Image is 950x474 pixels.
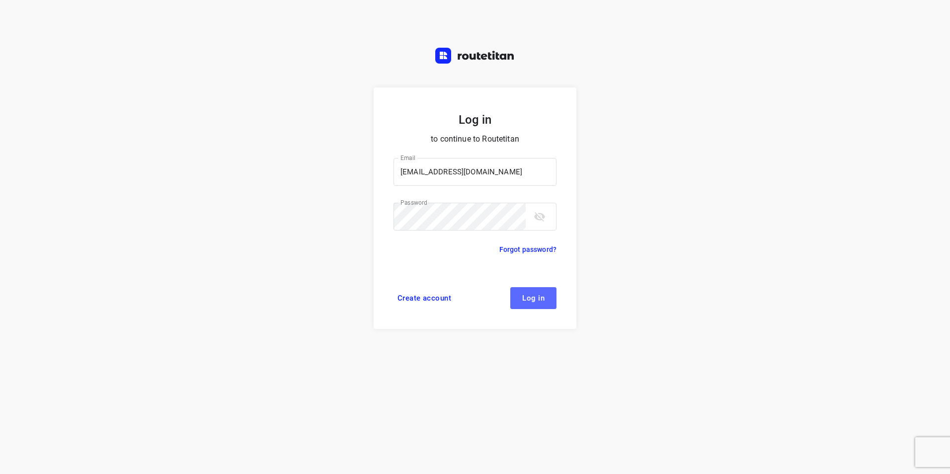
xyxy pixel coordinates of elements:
[394,132,556,146] p: to continue to Routetitan
[522,294,545,302] span: Log in
[435,48,515,64] img: Routetitan
[394,111,556,128] h5: Log in
[510,287,556,309] button: Log in
[397,294,451,302] span: Create account
[499,243,556,255] a: Forgot password?
[394,287,455,309] a: Create account
[435,48,515,66] a: Routetitan
[530,207,550,227] button: toggle password visibility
